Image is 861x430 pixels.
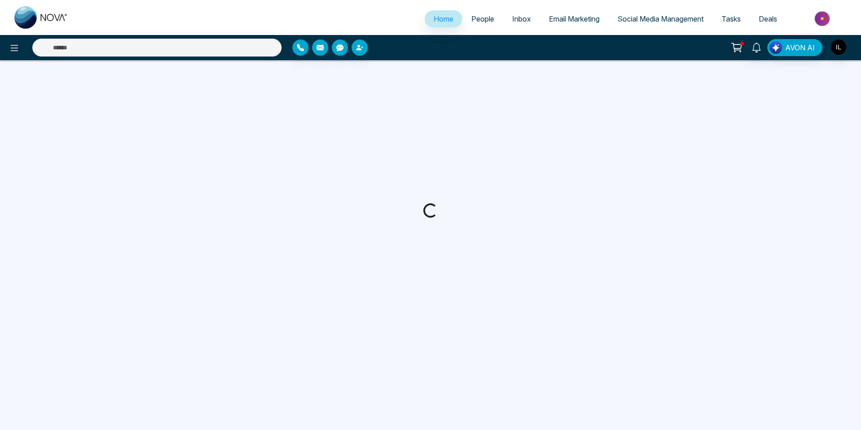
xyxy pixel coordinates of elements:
span: Tasks [722,14,741,23]
a: Home [425,10,462,27]
span: Social Media Management [617,14,704,23]
span: Deals [759,14,777,23]
a: People [462,10,503,27]
span: AVON AI [785,42,815,53]
img: Lead Flow [770,41,782,54]
img: User Avatar [831,39,846,55]
a: Email Marketing [540,10,609,27]
a: Social Media Management [609,10,713,27]
img: Market-place.gif [791,9,856,29]
a: Deals [750,10,786,27]
span: Inbox [512,14,531,23]
span: People [471,14,494,23]
span: Home [434,14,453,23]
a: Inbox [503,10,540,27]
button: AVON AI [767,39,822,56]
span: Email Marketing [549,14,600,23]
img: Nova CRM Logo [14,6,68,29]
a: Tasks [713,10,750,27]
